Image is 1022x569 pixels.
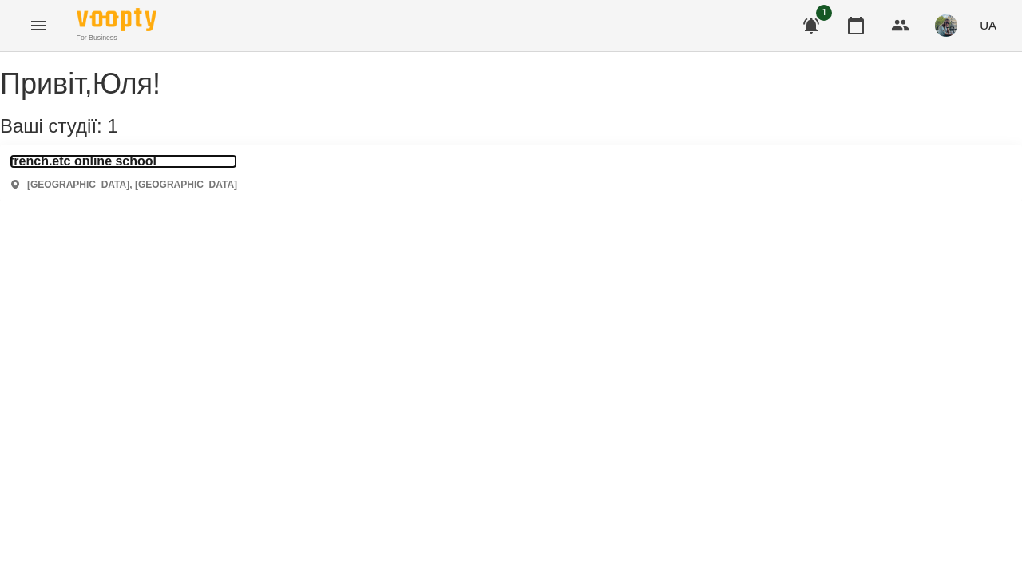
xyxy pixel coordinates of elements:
[973,10,1003,40] button: UA
[10,154,237,169] a: french.etc online school
[107,115,117,137] span: 1
[77,33,156,43] span: For Business
[816,5,832,21] span: 1
[77,8,156,31] img: Voopty Logo
[935,14,957,37] img: c71655888622cca4d40d307121b662d7.jpeg
[19,6,57,45] button: Menu
[27,178,237,192] p: [GEOGRAPHIC_DATA], [GEOGRAPHIC_DATA]
[980,17,996,34] span: UA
